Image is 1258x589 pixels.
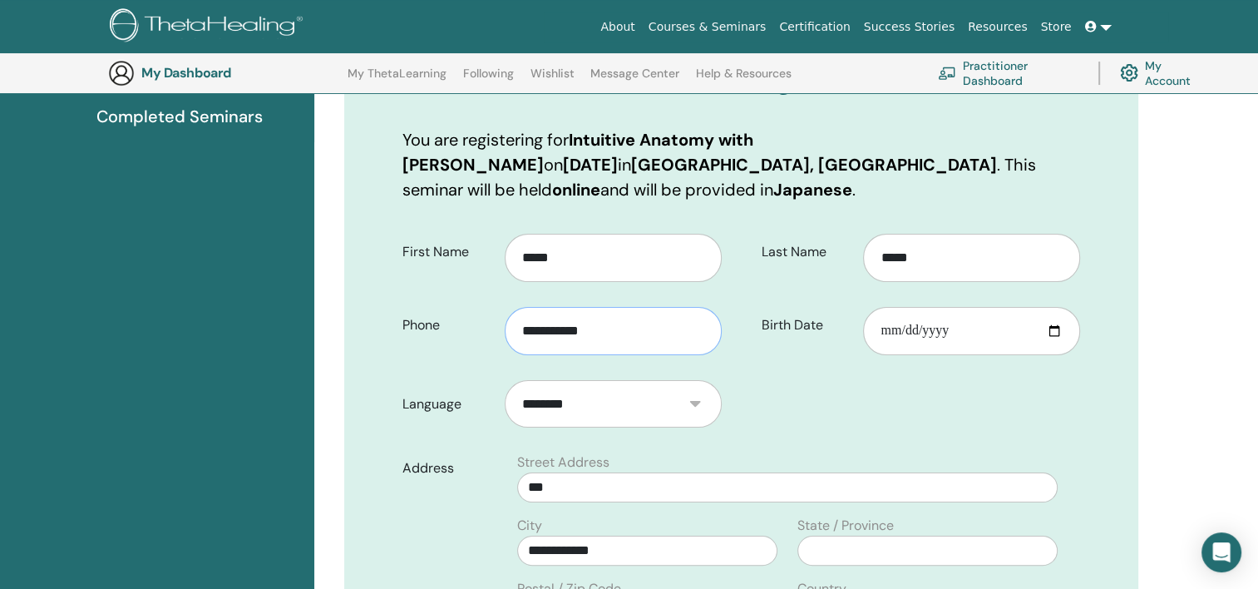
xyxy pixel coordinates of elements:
[402,66,1080,96] h3: Confirm Your Registration
[402,129,753,176] b: Intuitive Anatomy with [PERSON_NAME]
[594,12,641,42] a: About
[96,104,263,129] span: Completed Seminars
[696,67,792,93] a: Help & Resources
[1120,60,1138,86] img: cog.svg
[1201,532,1241,572] div: Open Intercom Messenger
[749,309,864,341] label: Birth Date
[1034,12,1078,42] a: Store
[749,236,864,268] label: Last Name
[517,516,542,536] label: City
[348,67,446,93] a: My ThetaLearning
[530,67,575,93] a: Wishlist
[108,60,135,87] img: generic-user-icon.jpg
[938,55,1078,92] a: Practitioner Dashboard
[110,8,308,46] img: logo.png
[961,12,1034,42] a: Resources
[590,67,679,93] a: Message Center
[390,309,505,341] label: Phone
[938,67,956,80] img: chalkboard-teacher.svg
[1120,55,1204,92] a: My Account
[563,154,618,176] b: [DATE]
[402,127,1080,202] p: You are registering for on in . This seminar will be held and will be provided in .
[631,154,997,176] b: [GEOGRAPHIC_DATA], [GEOGRAPHIC_DATA]
[773,179,852,200] b: Japanese
[517,453,609,473] label: Street Address
[390,453,507,484] label: Address
[552,179,600,200] b: online
[463,67,514,93] a: Following
[141,65,308,81] h3: My Dashboard
[390,389,505,420] label: Language
[797,516,894,536] label: State / Province
[857,12,961,42] a: Success Stories
[642,12,773,42] a: Courses & Seminars
[772,12,856,42] a: Certification
[390,236,505,268] label: First Name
